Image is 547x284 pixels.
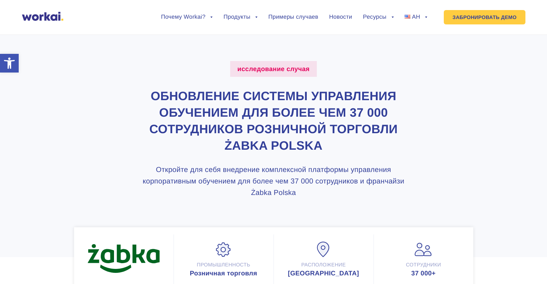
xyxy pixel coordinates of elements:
a: ЗАБРОНИРОВАТЬ ДЕМО [444,10,525,24]
img: Промышленность [215,242,233,258]
img: Расположение [315,242,333,258]
font: исследование случая [237,65,310,73]
font: Обновление системы управления обучением для более чем 37 000 сотрудников розничной торговли Żabka... [149,89,398,153]
font: Откройте для себя внедрение комплексной платформы управления корпоративным обучением для более че... [143,166,405,197]
font: 37 000+ [411,270,436,277]
font: ЗАБРОНИРОВАТЬ ДЕМО [452,14,516,20]
font: Расположение [301,262,346,267]
font: Продукты [223,14,250,20]
a: Продукты [223,14,257,20]
font: Ресурсы [363,14,386,20]
font: Сотрудники [406,262,441,267]
font: Промышленность [197,262,250,267]
font: АН [412,14,420,20]
img: Сотрудники [415,242,433,258]
font: Почему Workai? [161,14,206,20]
a: АН [405,14,428,20]
a: Новости [329,14,352,20]
a: Примеры случаев [268,14,318,20]
font: [GEOGRAPHIC_DATA] [288,270,359,277]
font: Розничная торговля [190,270,257,277]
